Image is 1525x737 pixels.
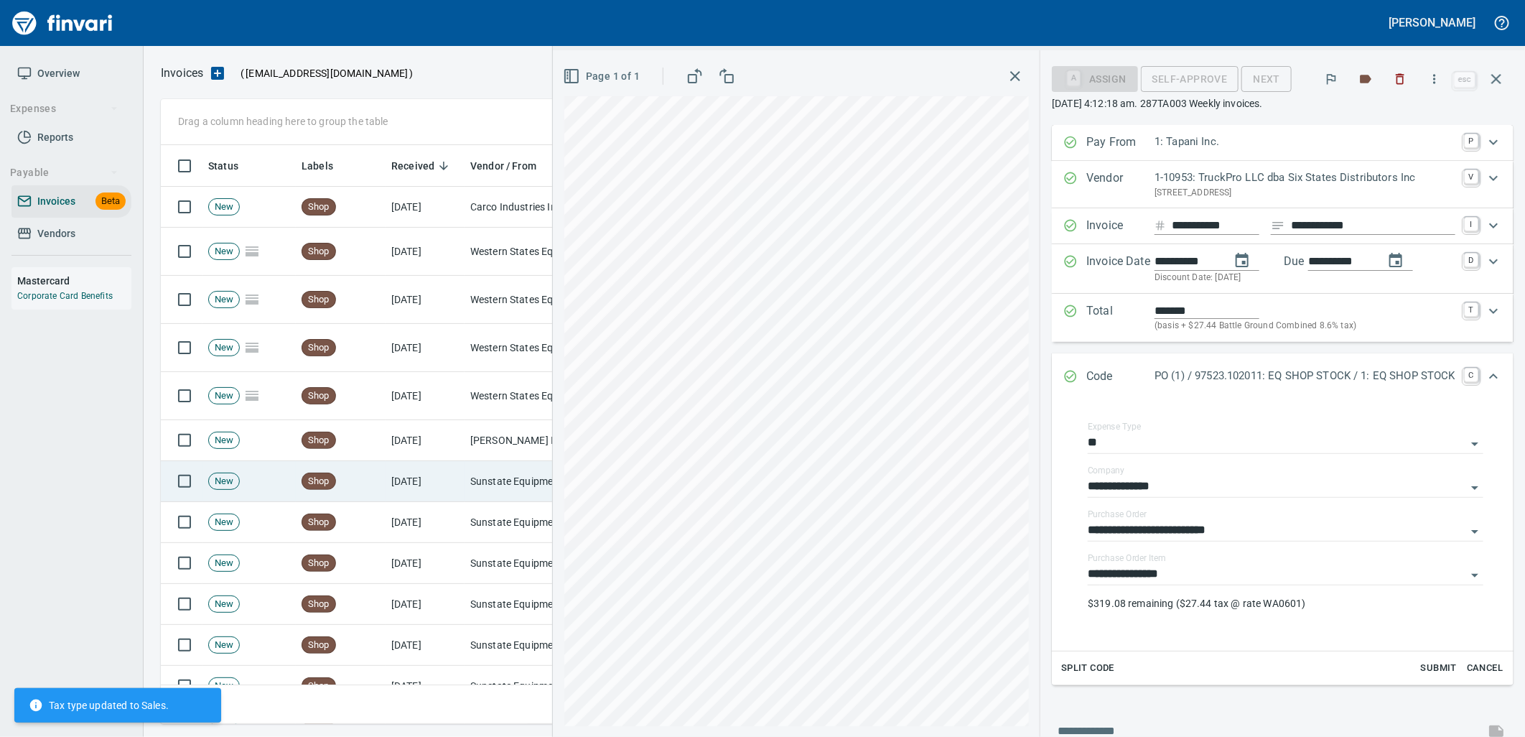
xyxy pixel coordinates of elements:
[240,293,264,305] span: Pages Split
[1464,170,1478,184] a: V
[1052,401,1514,685] div: Expand
[1465,434,1485,454] button: Open
[1284,253,1352,270] p: Due
[465,276,608,324] td: Western States Equipment Co. (1-11113)
[1450,62,1514,96] span: Close invoice
[1088,467,1125,476] label: Company
[1155,319,1455,333] p: (basis + $27.44 Battle Ground Combined 8.6% tax)
[1386,11,1479,34] button: [PERSON_NAME]
[1052,96,1514,111] p: [DATE] 4:12:18 am. 287TA003 Weekly invoices.
[302,475,335,488] span: Shop
[1464,253,1478,267] a: D
[11,57,131,90] a: Overview
[17,273,131,289] h6: Mastercard
[10,100,118,118] span: Expenses
[386,584,465,625] td: [DATE]
[1052,125,1514,161] div: Expand
[465,372,608,420] td: Western States Equipment Co. (1-11113)
[1088,423,1141,432] label: Expense Type
[1086,170,1155,200] p: Vendor
[37,65,80,83] span: Overview
[302,434,335,448] span: Shop
[302,157,352,175] span: Labels
[386,372,465,420] td: [DATE]
[209,341,239,355] span: New
[1061,660,1114,677] span: Split Code
[1088,511,1147,519] label: Purchase Order
[209,516,239,529] span: New
[1225,244,1259,278] button: change date
[302,245,335,259] span: Shop
[391,157,434,175] span: Received
[1465,660,1504,677] span: Cancel
[209,680,239,693] span: New
[10,164,118,182] span: Payable
[1419,660,1458,677] span: Submit
[470,157,555,175] span: Vendor / From
[1454,72,1475,88] a: esc
[1465,565,1485,585] button: Open
[4,96,124,122] button: Expenses
[161,65,203,82] p: Invoices
[1086,368,1155,386] p: Code
[386,666,465,707] td: [DATE]
[302,557,335,570] span: Shop
[386,324,465,372] td: [DATE]
[470,157,536,175] span: Vendor / From
[1271,218,1285,233] svg: Invoice description
[302,680,335,693] span: Shop
[302,598,335,611] span: Shop
[1465,522,1485,542] button: Open
[386,228,465,276] td: [DATE]
[1052,72,1137,84] div: Assign
[1464,302,1478,317] a: T
[208,157,238,175] span: Status
[1155,186,1455,200] p: [STREET_ADDRESS]
[11,185,131,218] a: InvoicesBeta
[240,245,264,256] span: Pages Split
[386,187,465,228] td: [DATE]
[37,129,73,147] span: Reports
[240,389,264,401] span: Pages Split
[209,598,239,611] span: New
[37,193,75,210] span: Invoices
[1155,271,1455,285] p: Discount Date: [DATE]
[161,65,203,82] nav: breadcrumb
[1416,657,1462,680] button: Submit
[209,200,239,214] span: New
[17,291,113,301] a: Corporate Card Benefits
[386,420,465,461] td: [DATE]
[391,157,453,175] span: Received
[1088,555,1166,563] label: Purchase Order Item
[302,639,335,652] span: Shop
[386,543,465,584] td: [DATE]
[1052,208,1514,244] div: Expand
[465,543,608,584] td: Sunstate Equipment Co (1-30297)
[1464,134,1478,148] a: P
[1379,244,1413,278] button: change due date
[1462,657,1508,680] button: Cancel
[302,157,333,175] span: Labels
[29,698,169,713] span: Tax type updated to Sales.
[386,461,465,502] td: [DATE]
[1052,161,1514,208] div: Expand
[209,245,239,259] span: New
[465,584,608,625] td: Sunstate Equipment Co (1-30297)
[11,121,131,154] a: Reports
[1155,368,1455,384] p: PO (1) / 97523.102011: EQ SHOP STOCK / 1: EQ SHOP STOCK
[1086,217,1155,236] p: Invoice
[209,557,239,570] span: New
[302,341,335,355] span: Shop
[178,114,388,129] p: Drag a column heading here to group the table
[1088,596,1483,611] p: $319.08 remaining ($27.44 tax @ rate WA0601)
[232,66,414,80] p: ( )
[302,389,335,403] span: Shop
[209,475,239,488] span: New
[1419,63,1450,95] button: More
[4,159,124,186] button: Payable
[465,666,608,707] td: Sunstate Equipment Co (1-30297)
[208,157,257,175] span: Status
[240,341,264,353] span: Pages Split
[560,63,645,90] button: Page 1 of 1
[465,461,608,502] td: Sunstate Equipment Co (1-30297)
